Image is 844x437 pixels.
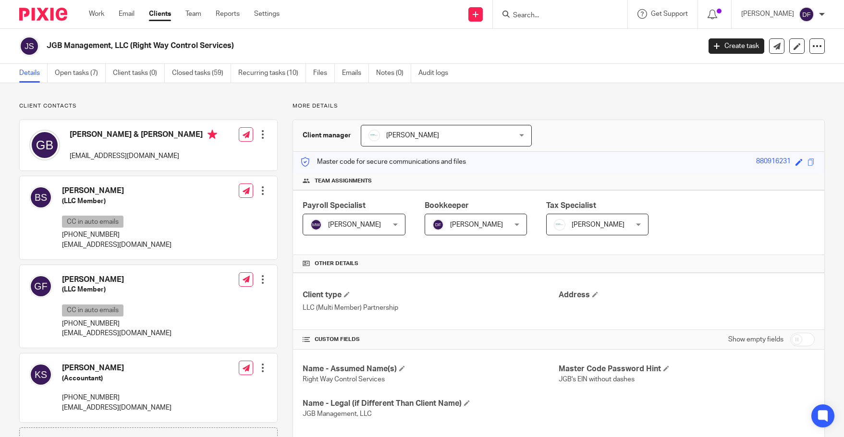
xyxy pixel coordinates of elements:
[62,186,171,196] h4: [PERSON_NAME]
[62,319,171,328] p: [PHONE_NUMBER]
[293,102,825,110] p: More details
[651,11,688,17] span: Get Support
[313,64,335,83] a: Files
[62,230,171,240] p: [PHONE_NUMBER]
[89,9,104,19] a: Work
[512,12,599,20] input: Search
[62,196,171,206] h5: (LLC Member)
[315,260,358,267] span: Other details
[303,131,351,140] h3: Client manager
[386,132,439,139] span: [PERSON_NAME]
[376,64,411,83] a: Notes (0)
[185,9,201,19] a: Team
[254,9,280,19] a: Settings
[303,336,559,343] h4: CUSTOM FIELDS
[62,285,171,294] h5: (LLC Member)
[328,221,381,228] span: [PERSON_NAME]
[315,177,372,185] span: Team assignments
[546,202,596,209] span: Tax Specialist
[62,216,123,228] p: CC in auto emails
[62,393,171,402] p: [PHONE_NUMBER]
[29,363,52,386] img: svg%3E
[62,328,171,338] p: [EMAIL_ADDRESS][DOMAIN_NAME]
[342,64,369,83] a: Emails
[62,304,123,316] p: CC in auto emails
[149,9,171,19] a: Clients
[62,240,171,250] p: [EMAIL_ADDRESS][DOMAIN_NAME]
[19,36,39,56] img: svg%3E
[300,157,466,167] p: Master code for secure communications and files
[29,130,60,160] img: svg%3E
[55,64,106,83] a: Open tasks (7)
[62,275,171,285] h4: [PERSON_NAME]
[554,219,565,231] img: _Logo.png
[450,221,503,228] span: [PERSON_NAME]
[303,364,559,374] h4: Name - Assumed Name(s)
[559,364,815,374] h4: Master Code Password Hint
[559,376,635,383] span: JGB's EIN without dashes
[19,102,278,110] p: Client contacts
[728,335,783,344] label: Show empty fields
[572,221,624,228] span: [PERSON_NAME]
[62,374,171,383] h5: (Accountant)
[303,376,385,383] span: Right Way Control Services
[216,9,240,19] a: Reports
[741,9,794,19] p: [PERSON_NAME]
[303,303,559,313] p: LLC (Multi Member) Partnership
[303,411,372,417] span: JGB Management, LLC
[119,9,135,19] a: Email
[113,64,165,83] a: Client tasks (0)
[799,7,814,22] img: svg%3E
[559,290,815,300] h4: Address
[303,202,366,209] span: Payroll Specialist
[709,38,764,54] a: Create task
[432,219,444,231] img: svg%3E
[238,64,306,83] a: Recurring tasks (10)
[62,363,171,373] h4: [PERSON_NAME]
[19,8,67,21] img: Pixie
[368,130,380,141] img: _Logo.png
[425,202,469,209] span: Bookkeeper
[19,64,48,83] a: Details
[62,403,171,413] p: [EMAIL_ADDRESS][DOMAIN_NAME]
[303,290,559,300] h4: Client type
[756,157,791,168] div: 880916231
[70,130,217,142] h4: [PERSON_NAME] & [PERSON_NAME]
[29,186,52,209] img: svg%3E
[418,64,455,83] a: Audit logs
[208,130,217,139] i: Primary
[29,275,52,298] img: svg%3E
[303,399,559,409] h4: Name - Legal (if Different Than Client Name)
[47,41,564,51] h2: JGB Management, LLC (Right Way Control Services)
[70,151,217,161] p: [EMAIL_ADDRESS][DOMAIN_NAME]
[172,64,231,83] a: Closed tasks (59)
[310,219,322,231] img: svg%3E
